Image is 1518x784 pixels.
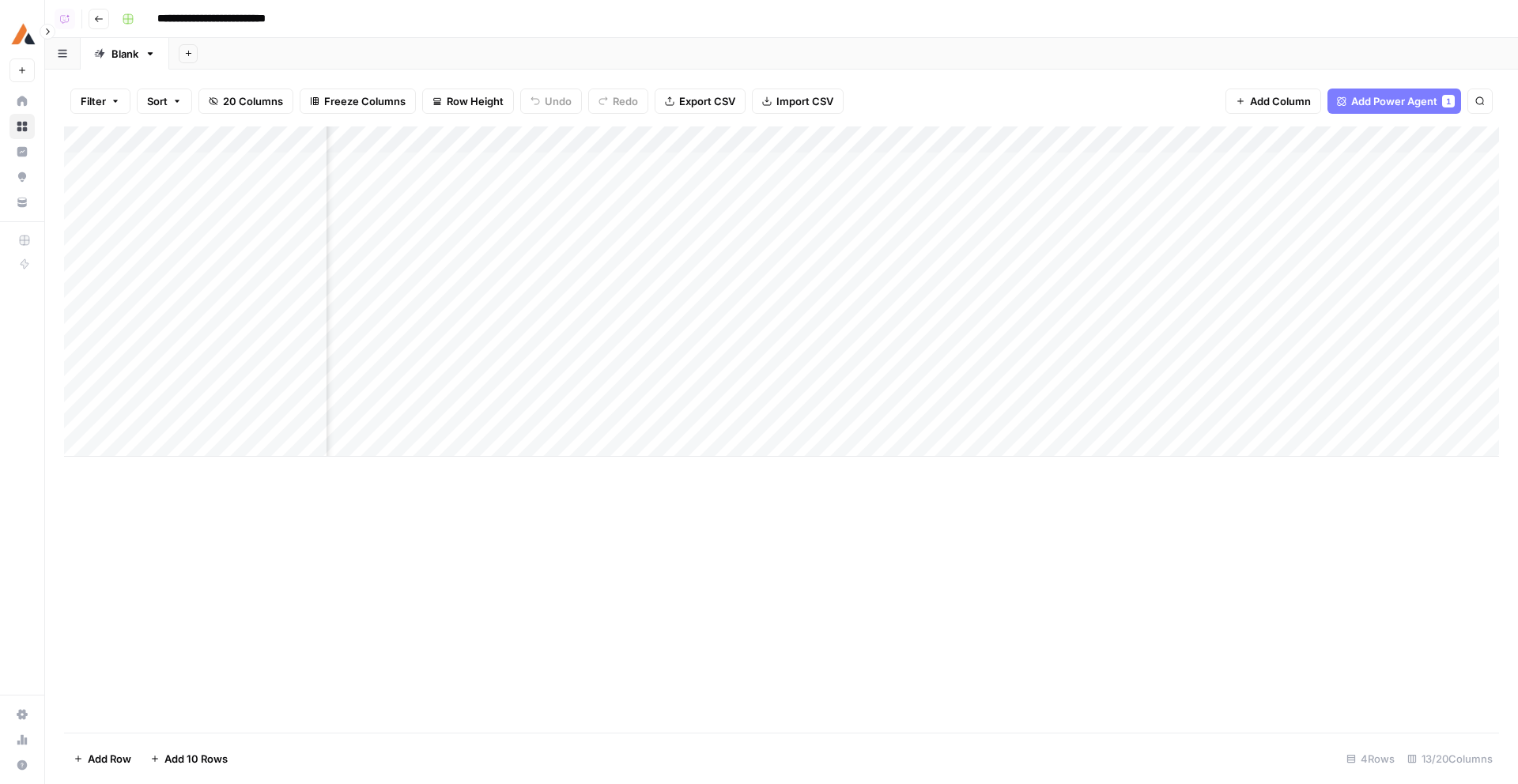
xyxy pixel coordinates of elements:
[324,93,406,109] span: Freeze Columns
[9,190,35,215] a: Your Data
[9,164,35,190] a: Opportunities
[1225,89,1321,114] button: Add Column
[1351,93,1437,109] span: Add Power Agent
[81,38,169,70] a: Blank
[64,746,141,771] button: Add Row
[9,752,35,778] button: Help + Support
[88,751,131,767] span: Add Row
[300,89,416,114] button: Freeze Columns
[111,46,138,62] div: Blank
[137,89,192,114] button: Sort
[198,89,293,114] button: 20 Columns
[9,139,35,164] a: Insights
[9,727,35,752] a: Usage
[141,746,237,771] button: Add 10 Rows
[1401,746,1499,771] div: 13/20 Columns
[9,114,35,139] a: Browse
[9,702,35,727] a: Settings
[776,93,833,109] span: Import CSV
[679,93,735,109] span: Export CSV
[520,89,582,114] button: Undo
[70,89,130,114] button: Filter
[447,93,504,109] span: Row Height
[147,93,168,109] span: Sort
[81,93,106,109] span: Filter
[9,89,35,114] a: Home
[1250,93,1311,109] span: Add Column
[1327,89,1461,114] button: Add Power Agent1
[1446,95,1451,107] span: 1
[1340,746,1401,771] div: 4 Rows
[588,89,648,114] button: Redo
[752,89,844,114] button: Import CSV
[9,13,35,52] button: Workspace: Scale Lite Solutions
[1442,95,1455,107] div: 1
[164,751,228,767] span: Add 10 Rows
[9,18,38,47] img: Scale Lite Solutions Logo
[545,93,572,109] span: Undo
[613,93,638,109] span: Redo
[223,93,283,109] span: 20 Columns
[655,89,746,114] button: Export CSV
[422,89,514,114] button: Row Height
